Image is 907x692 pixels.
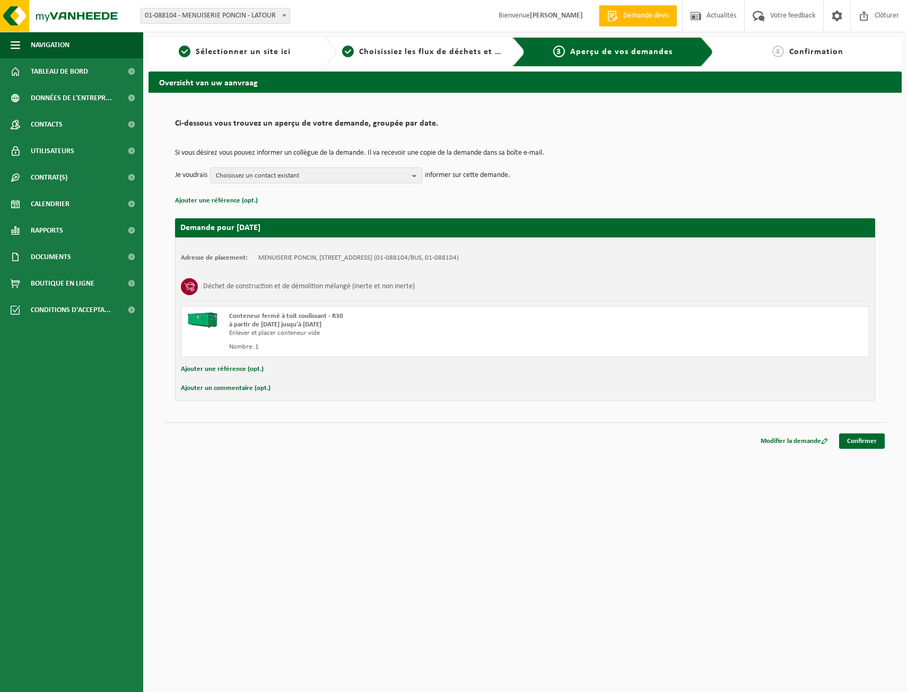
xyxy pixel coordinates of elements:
[570,48,673,56] span: Aperçu de vos demandes
[31,85,112,111] span: Données de l'entrepr...
[175,194,258,208] button: Ajouter une référence (opt.)
[175,149,875,157] p: Si vous désirez vous pouvez informer un collègue de la demande. Il va recevoir une copie de la de...
[31,32,69,58] span: Navigation
[203,278,415,295] h3: Déchet de construction et de démolition mélangé (inerte et non inerte)
[175,119,875,134] h2: Ci-dessous vous trouvez un aperçu de votre demande, groupée par date.
[154,46,316,58] a: 1Sélectionner un site ici
[180,224,260,232] strong: Demande pour [DATE]
[141,8,290,23] span: 01-088104 - MENUISERIE PONCIN - LATOUR
[342,46,504,58] a: 2Choisissiez les flux de déchets et récipients
[187,312,219,328] img: HK-XR-30-GN-00.png
[31,217,63,244] span: Rapports
[196,48,291,56] span: Sélectionner un site ici
[425,167,510,183] p: informer sur cette demande.
[553,46,565,57] span: 3
[181,362,264,376] button: Ajouter une référence (opt.)
[31,58,88,85] span: Tableau de bord
[149,72,902,92] h2: Overzicht van uw aanvraag
[31,138,74,164] span: Utilisateurs
[229,321,321,328] strong: à partir de [DATE] jusqu'à [DATE]
[210,167,422,183] button: Choisissez un contact existant
[140,8,290,24] span: 01-088104 - MENUISERIE PONCIN - LATOUR
[229,329,568,338] div: Enlever et placer conteneur vide
[31,297,111,323] span: Conditions d'accepta...
[216,168,408,184] span: Choisissez un contact existant
[789,48,843,56] span: Confirmation
[31,164,67,191] span: Contrat(s)
[599,5,677,26] a: Demande devis
[258,254,459,262] td: MENUISERIE PONCIN, [STREET_ADDRESS] (01-088104/BUS, 01-088104)
[31,244,71,270] span: Documents
[229,313,343,320] span: Conteneur fermé à toit coulissant - R30
[359,48,536,56] span: Choisissiez les flux de déchets et récipients
[229,343,568,351] div: Nombre: 1
[31,270,94,297] span: Boutique en ligne
[31,191,69,217] span: Calendrier
[530,12,583,20] strong: [PERSON_NAME]
[175,167,207,183] p: Je voudrais
[181,254,248,261] strong: Adresse de placement:
[179,46,190,57] span: 1
[621,11,671,21] span: Demande devis
[31,111,63,138] span: Contacts
[753,433,836,449] a: Modifier la demande
[342,46,354,57] span: 2
[772,46,784,57] span: 4
[839,433,885,449] a: Confirmer
[181,382,271,395] button: Ajouter un commentaire (opt.)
